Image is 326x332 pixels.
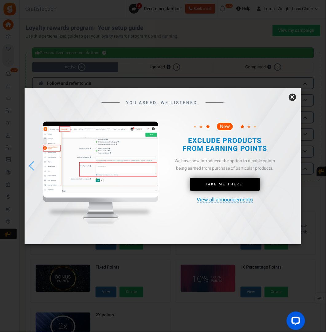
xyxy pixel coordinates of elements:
[126,100,199,105] span: YOU ASKED. WE LISTENED.
[190,178,260,191] a: Take Me There!
[197,197,253,203] a: View all announcements
[43,126,158,198] img: screenshot
[178,137,272,153] h2: EXCLUDE PRODUCTS FROM EARNING POINTS
[173,157,277,172] div: We have now introduced the option to disable points being earned from purchase of particular prod...
[220,124,230,129] span: New
[43,122,158,239] img: mockup
[289,94,296,101] a: ×
[28,159,36,173] div: Previous slide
